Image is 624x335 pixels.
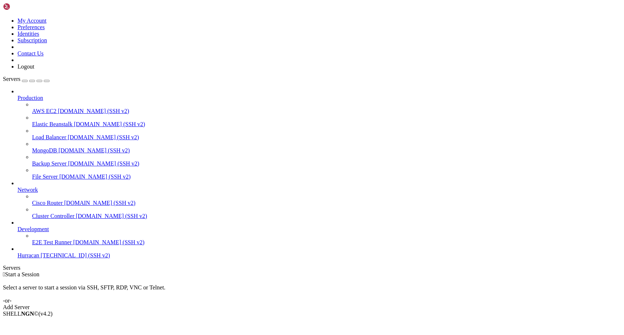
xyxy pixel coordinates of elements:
span: [DOMAIN_NAME] (SSH v2) [58,147,130,153]
li: Cluster Controller [DOMAIN_NAME] (SSH v2) [32,206,621,219]
span: [TECHNICAL_ID] (SSH v2) [41,252,110,258]
a: Load Balancer [DOMAIN_NAME] (SSH v2) [32,134,621,141]
a: Production [17,95,621,101]
span: [DOMAIN_NAME] (SSH v2) [68,160,140,167]
li: Development [17,219,621,246]
li: Network [17,180,621,219]
div: Servers [3,265,621,271]
span: Load Balancer [32,134,66,140]
li: Production [17,88,621,180]
a: Elastic Beanstalk [DOMAIN_NAME] (SSH v2) [32,121,621,128]
span: Network [17,187,38,193]
span: Hurracan [17,252,39,258]
a: Logout [17,63,34,70]
a: Identities [17,31,39,37]
span: Development [17,226,49,232]
li: Backup Server [DOMAIN_NAME] (SSH v2) [32,154,621,167]
li: File Server [DOMAIN_NAME] (SSH v2) [32,167,621,180]
a: AWS EC2 [DOMAIN_NAME] (SSH v2) [32,108,621,114]
a: Network [17,187,621,193]
span: AWS EC2 [32,108,56,114]
span: E2E Test Runner [32,239,72,245]
span: Cisco Router [32,200,63,206]
span: SHELL © [3,311,52,317]
span: [DOMAIN_NAME] (SSH v2) [76,213,147,219]
span: Backup Server [32,160,67,167]
img: Shellngn [3,3,45,10]
li: Cisco Router [DOMAIN_NAME] (SSH v2) [32,193,621,206]
li: Load Balancer [DOMAIN_NAME] (SSH v2) [32,128,621,141]
span: Start a Session [5,271,39,277]
span: [DOMAIN_NAME] (SSH v2) [64,200,136,206]
div: Add Server [3,304,621,311]
a: Servers [3,76,50,82]
a: My Account [17,17,47,24]
li: E2E Test Runner [DOMAIN_NAME] (SSH v2) [32,233,621,246]
a: Development [17,226,621,233]
li: Hurracan [TECHNICAL_ID] (SSH v2) [17,246,621,259]
a: Cluster Controller [DOMAIN_NAME] (SSH v2) [32,213,621,219]
li: AWS EC2 [DOMAIN_NAME] (SSH v2) [32,101,621,114]
span: Elastic Beanstalk [32,121,73,127]
span: MongoDB [32,147,57,153]
a: Hurracan [TECHNICAL_ID] (SSH v2) [17,252,621,259]
span: File Server [32,174,58,180]
a: Cisco Router [DOMAIN_NAME] (SSH v2) [32,200,621,206]
span: [DOMAIN_NAME] (SSH v2) [59,174,131,180]
span: Cluster Controller [32,213,74,219]
div: Select a server to start a session via SSH, SFTP, RDP, VNC or Telnet. -or- [3,278,621,304]
a: Backup Server [DOMAIN_NAME] (SSH v2) [32,160,621,167]
span: Production [17,95,43,101]
span: [DOMAIN_NAME] (SSH v2) [68,134,139,140]
b: NGN [21,311,34,317]
a: Subscription [17,37,47,43]
span: [DOMAIN_NAME] (SSH v2) [73,239,145,245]
li: Elastic Beanstalk [DOMAIN_NAME] (SSH v2) [32,114,621,128]
span: [DOMAIN_NAME] (SSH v2) [58,108,129,114]
a: MongoDB [DOMAIN_NAME] (SSH v2) [32,147,621,154]
span: Servers [3,76,20,82]
a: Preferences [17,24,45,30]
span:  [3,271,5,277]
a: Contact Us [17,50,44,57]
a: E2E Test Runner [DOMAIN_NAME] (SSH v2) [32,239,621,246]
span: [DOMAIN_NAME] (SSH v2) [74,121,145,127]
span: 4.2.0 [39,311,53,317]
li: MongoDB [DOMAIN_NAME] (SSH v2) [32,141,621,154]
a: File Server [DOMAIN_NAME] (SSH v2) [32,174,621,180]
